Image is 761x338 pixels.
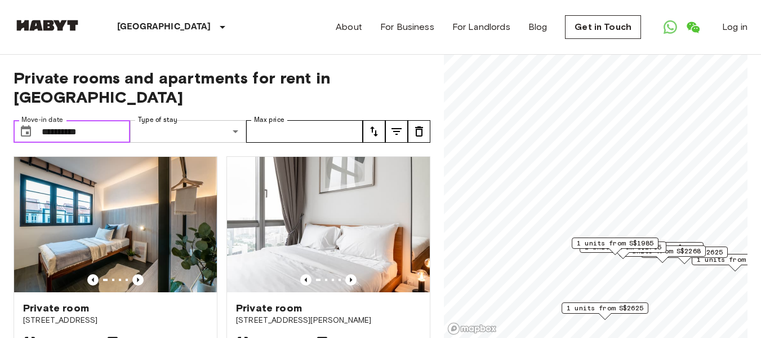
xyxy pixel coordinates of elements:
[380,20,434,34] a: For Business
[565,15,641,39] a: Get in Touch
[528,20,548,34] a: Blog
[567,303,643,313] span: 1 units from S$2625
[577,238,653,248] span: 1 units from S$1985
[447,322,497,335] a: Mapbox logo
[363,120,385,143] button: tune
[132,274,144,286] button: Previous image
[117,20,211,34] p: [GEOGRAPHIC_DATA]
[585,242,661,252] span: 1 units from S$2705
[23,301,89,315] span: Private room
[21,115,63,125] label: Move-in date
[23,315,208,326] span: [STREET_ADDRESS]
[14,157,217,292] img: Marketing picture of unit SG-01-027-006-02
[452,20,510,34] a: For Landlords
[14,20,81,31] img: Habyt
[236,301,302,315] span: Private room
[87,274,99,286] button: Previous image
[722,20,747,34] a: Log in
[617,242,704,260] div: Map marker
[682,16,704,38] a: Open WeChat
[236,315,421,326] span: [STREET_ADDRESS][PERSON_NAME]
[254,115,284,125] label: Max price
[641,247,728,264] div: Map marker
[385,120,408,143] button: tune
[580,242,666,259] div: Map marker
[624,246,701,256] span: 1 units from S$2268
[659,16,682,38] a: Open WhatsApp
[15,120,37,143] button: Choose date, selected date is 5 Oct 2025
[300,274,311,286] button: Previous image
[138,115,177,125] label: Type of stay
[572,238,658,255] div: Map marker
[562,302,648,320] div: Map marker
[227,157,430,292] img: Marketing picture of unit SG-01-113-001-05
[408,120,430,143] button: tune
[336,20,362,34] a: About
[345,274,357,286] button: Previous image
[646,247,723,257] span: 1 units from S$2625
[14,68,430,107] span: Private rooms and apartments for rent in [GEOGRAPHIC_DATA]
[622,243,698,253] span: 1 units from S$1870
[619,245,706,263] div: Map marker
